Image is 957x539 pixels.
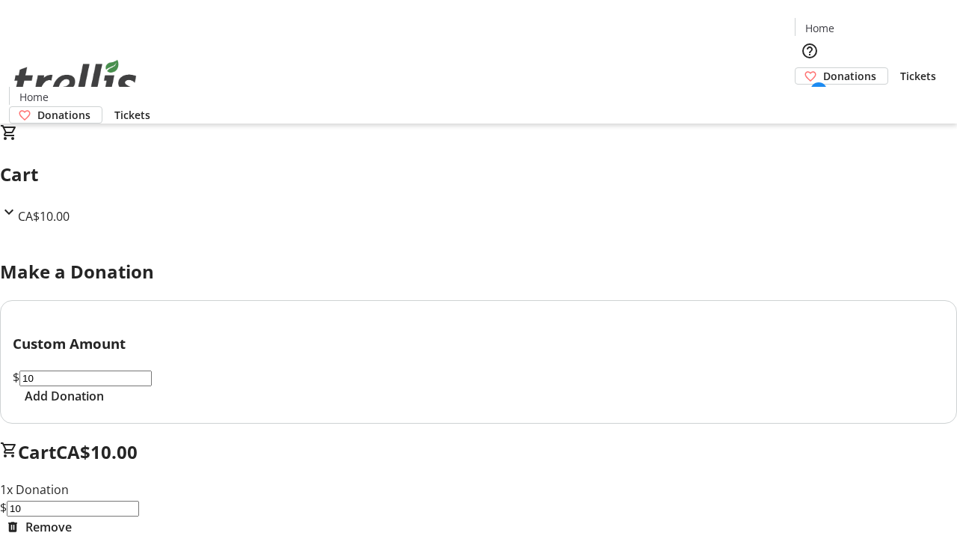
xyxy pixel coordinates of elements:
a: Tickets [102,107,162,123]
span: Donations [37,107,90,123]
span: Remove [25,518,72,536]
span: Home [19,89,49,105]
input: Donation Amount [19,371,152,386]
span: CA$10.00 [18,208,70,225]
button: Cart [795,85,825,115]
a: Tickets [888,68,948,84]
span: $ [13,369,19,386]
img: Orient E2E Organization PFy9B383RV's Logo [9,43,142,118]
span: CA$10.00 [56,439,138,464]
span: Tickets [900,68,936,84]
span: Home [805,20,834,36]
span: Add Donation [25,387,104,405]
h3: Custom Amount [13,333,944,354]
span: Tickets [114,107,150,123]
a: Home [796,20,843,36]
a: Donations [795,67,888,85]
a: Donations [9,106,102,124]
button: Add Donation [13,387,116,405]
button: Help [795,36,825,66]
input: Donation Amount [7,501,139,517]
a: Home [10,89,58,105]
span: Donations [823,68,876,84]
